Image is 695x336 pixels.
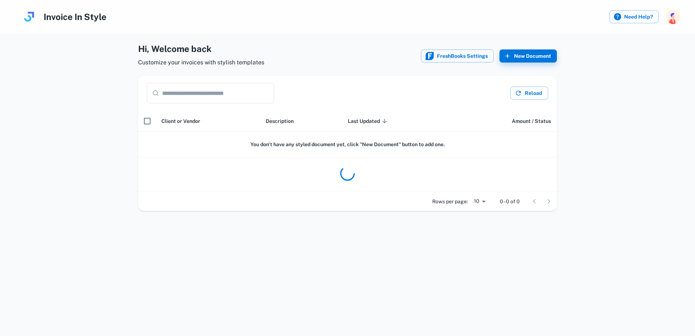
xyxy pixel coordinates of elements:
[500,197,520,205] p: 0–0 of 0
[138,111,557,192] div: scrollable content
[138,42,264,55] h4: Hi , Welcome back
[512,117,551,125] span: Amount / Status
[22,9,36,24] img: logo.svg
[510,87,548,100] button: Reload
[421,49,494,63] button: FreshBooks iconFreshBooks Settings
[348,117,389,125] span: Last Updated
[432,197,468,205] p: Rows per page:
[44,10,107,23] h4: Invoice In Style
[161,117,200,125] span: Client or Vendor
[471,196,488,207] div: 10
[138,58,264,67] span: Customize your invoices with stylish templates
[144,140,551,148] h6: You don't have any styled document yet, click "New Document" button to add one.
[425,52,434,60] img: FreshBooks icon
[666,9,680,24] img: photoURL
[266,117,294,125] span: Description
[610,10,659,23] label: Need Help?
[499,49,557,63] button: New Document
